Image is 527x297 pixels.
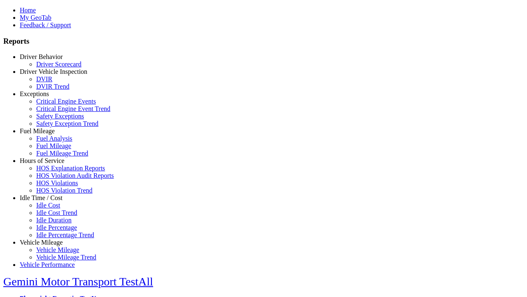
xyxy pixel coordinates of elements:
[20,90,49,97] a: Exceptions
[36,135,72,142] a: Fuel Analysis
[20,53,63,60] a: Driver Behavior
[36,98,96,105] a: Critical Engine Events
[36,209,77,216] a: Idle Cost Trend
[36,246,79,253] a: Vehicle Mileage
[20,68,87,75] a: Driver Vehicle Inspection
[3,37,524,46] h3: Reports
[20,261,75,268] a: Vehicle Performance
[36,105,110,112] a: Critical Engine Event Trend
[36,150,88,157] a: Fuel Mileage Trend
[20,239,63,246] a: Vehicle Mileage
[36,142,71,149] a: Fuel Mileage
[36,61,82,68] a: Driver Scorecard
[36,83,69,90] a: DVIR Trend
[36,179,78,186] a: HOS Violations
[20,157,64,164] a: Hours of Service
[36,217,72,224] a: Idle Duration
[36,120,98,127] a: Safety Exception Trend
[36,187,93,194] a: HOS Violation Trend
[36,165,105,172] a: HOS Explanation Reports
[36,202,60,209] a: Idle Cost
[36,231,94,238] a: Idle Percentage Trend
[36,224,77,231] a: Idle Percentage
[36,75,52,82] a: DVIR
[20,127,55,134] a: Fuel Mileage
[20,194,63,201] a: Idle Time / Cost
[20,14,51,21] a: My GeoTab
[36,254,96,261] a: Vehicle Mileage Trend
[20,21,71,28] a: Feedback / Support
[36,172,114,179] a: HOS Violation Audit Reports
[36,113,84,120] a: Safety Exceptions
[3,275,153,288] a: Gemini Motor Transport TestAll
[20,7,36,14] a: Home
